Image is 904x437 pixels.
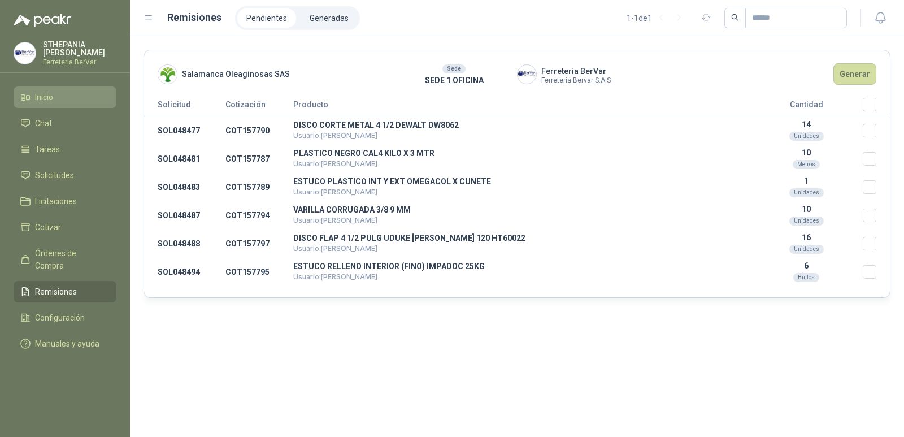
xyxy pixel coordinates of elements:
h1: Remisiones [167,10,221,25]
span: Configuración [35,311,85,324]
img: Company Logo [14,42,36,64]
a: Órdenes de Compra [14,243,116,276]
th: Seleccionar/deseleccionar [863,98,890,116]
p: 14 [750,120,863,129]
th: Cantidad [750,98,863,116]
p: 1 [750,176,863,185]
span: Usuario: [PERSON_NAME] [293,188,377,196]
p: VARILLA CORRUGADA 3/8 9 MM [293,206,750,214]
td: COT157794 [225,201,293,230]
span: Manuales y ayuda [35,338,99,350]
span: Salamanca Oleaginosas SAS [182,68,290,80]
td: Seleccionar/deseleccionar [863,173,890,201]
span: Remisiones [35,285,77,298]
div: Metros [793,160,820,169]
a: Cotizar [14,217,116,238]
td: COT157789 [225,173,293,201]
span: Usuario: [PERSON_NAME] [293,272,377,281]
td: SOL048483 [144,173,225,201]
span: Usuario: [PERSON_NAME] [293,244,377,253]
td: Seleccionar/deseleccionar [863,230,890,258]
span: Inicio [35,91,53,103]
p: ESTUCO PLASTICO INT Y EXT OMEGACOL X CUNETE [293,178,750,185]
div: Unidades [789,245,824,254]
span: Ferreteria BerVar [541,65,611,77]
a: Licitaciones [14,191,116,212]
a: Pendientes [237,8,296,28]
a: Remisiones [14,281,116,302]
th: Producto [293,98,750,116]
span: Cotizar [35,221,61,233]
span: Usuario: [PERSON_NAME] [293,216,377,224]
td: COT157787 [225,145,293,173]
p: SEDE 1 OFICINA [391,74,517,86]
p: Ferreteria BerVar [43,59,116,66]
td: Seleccionar/deseleccionar [863,258,890,286]
img: Company Logo [158,65,177,84]
a: Tareas [14,139,116,160]
td: Seleccionar/deseleccionar [863,201,890,230]
button: Generar [833,63,876,85]
span: Tareas [35,143,60,155]
a: Generadas [301,8,358,28]
a: Inicio [14,86,116,108]
td: COT157790 [225,116,293,145]
td: Seleccionar/deseleccionar [863,116,890,145]
span: Usuario: [PERSON_NAME] [293,131,377,140]
span: Ferreteria Bervar S.A.S [541,77,611,84]
td: SOL048477 [144,116,225,145]
div: Unidades [789,188,824,197]
p: 10 [750,205,863,214]
div: Sede [442,64,466,73]
p: ESTUCO RELLENO INTERIOR (FINO) IMPADOC 25KG [293,262,750,270]
td: SOL048488 [144,230,225,258]
span: Órdenes de Compra [35,247,106,272]
div: Bultos [793,273,819,282]
td: COT157795 [225,258,293,286]
p: 10 [750,148,863,157]
th: Solicitud [144,98,225,116]
span: Usuario: [PERSON_NAME] [293,159,377,168]
td: Seleccionar/deseleccionar [863,145,890,173]
th: Cotización [225,98,293,116]
span: Licitaciones [35,195,77,207]
a: Manuales y ayuda [14,333,116,354]
img: Company Logo [518,65,536,84]
p: DISCO CORTE METAL 4 1/2 DEWALT DW8062 [293,121,750,129]
a: Chat [14,113,116,134]
a: Solicitudes [14,165,116,186]
p: 6 [750,261,863,270]
span: Chat [35,117,52,129]
p: DISCO FLAP 4 1/2 PULG UDUKE [PERSON_NAME] 120 HT60022 [293,234,750,242]
td: COT157797 [225,230,293,258]
td: SOL048487 [144,201,225,230]
p: STHEPANIA [PERSON_NAME] [43,41,116,57]
div: Unidades [789,132,824,141]
td: SOL048481 [144,145,225,173]
div: 1 - 1 de 1 [627,9,688,27]
p: 16 [750,233,863,242]
div: Unidades [789,217,824,226]
a: Configuración [14,307,116,328]
span: search [731,14,739,21]
img: Logo peakr [14,14,71,27]
td: SOL048494 [144,258,225,286]
span: Solicitudes [35,169,74,181]
p: PLASTICO NEGRO CAL4 KILO X 3 MTR [293,149,750,157]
